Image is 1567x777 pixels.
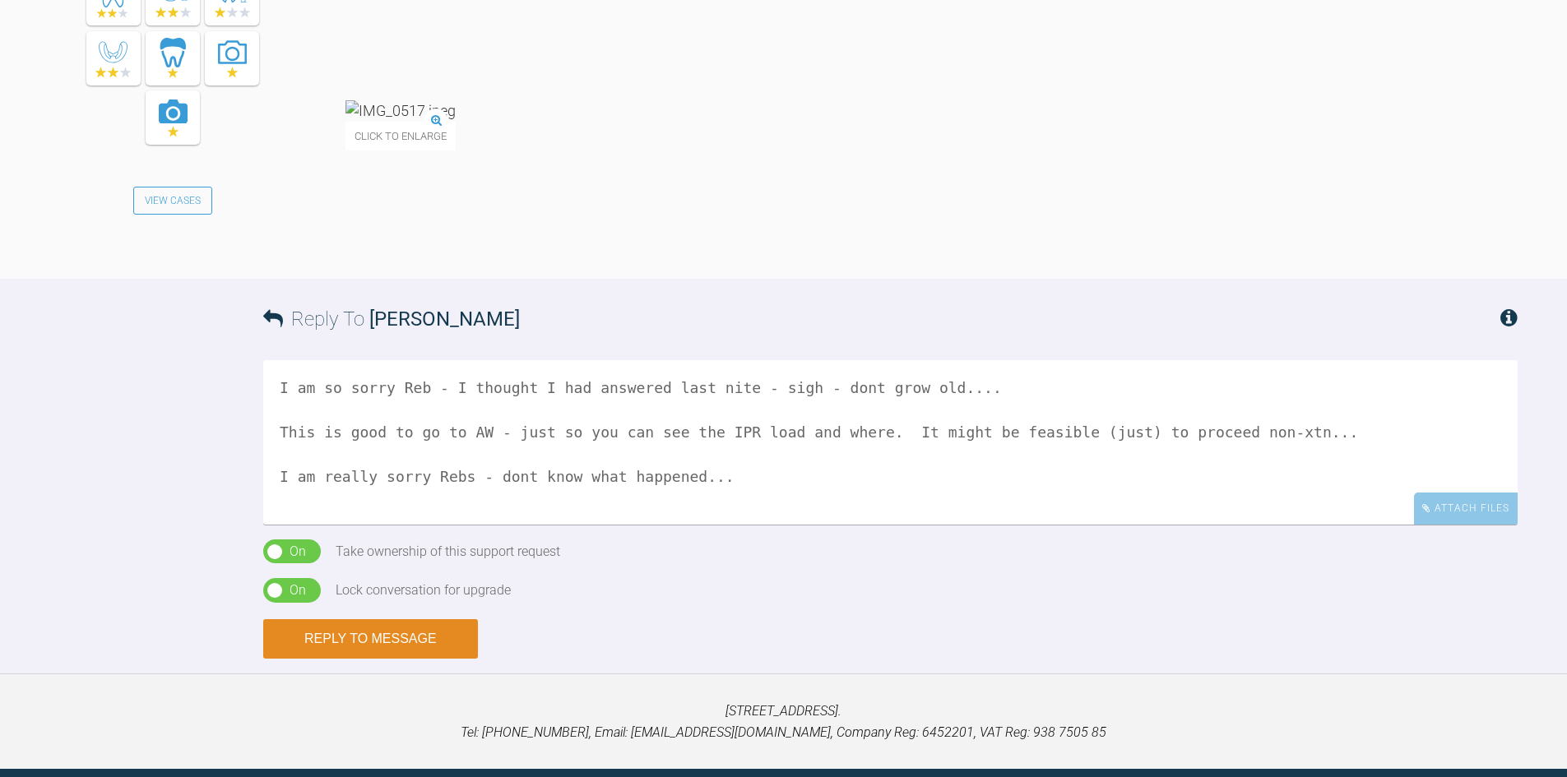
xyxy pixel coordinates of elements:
[345,100,456,121] img: IMG_0517.jpeg
[263,619,478,659] button: Reply to Message
[290,541,306,562] div: On
[263,360,1518,525] textarea: I am so sorry Reb - I thought I had answered last nite - sigh - dont grow old.... This is good to...
[26,701,1541,742] p: [STREET_ADDRESS]. Tel: [PHONE_NUMBER], Email: [EMAIL_ADDRESS][DOMAIN_NAME], Company Reg: 6452201,...
[1414,493,1518,525] div: Attach Files
[336,580,511,601] div: Lock conversation for upgrade
[133,187,212,215] a: View Cases
[290,580,306,601] div: On
[345,122,456,150] span: Click to enlarge
[336,541,560,562] div: Take ownership of this support request
[263,303,520,335] h3: Reply To
[369,308,520,331] span: [PERSON_NAME]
